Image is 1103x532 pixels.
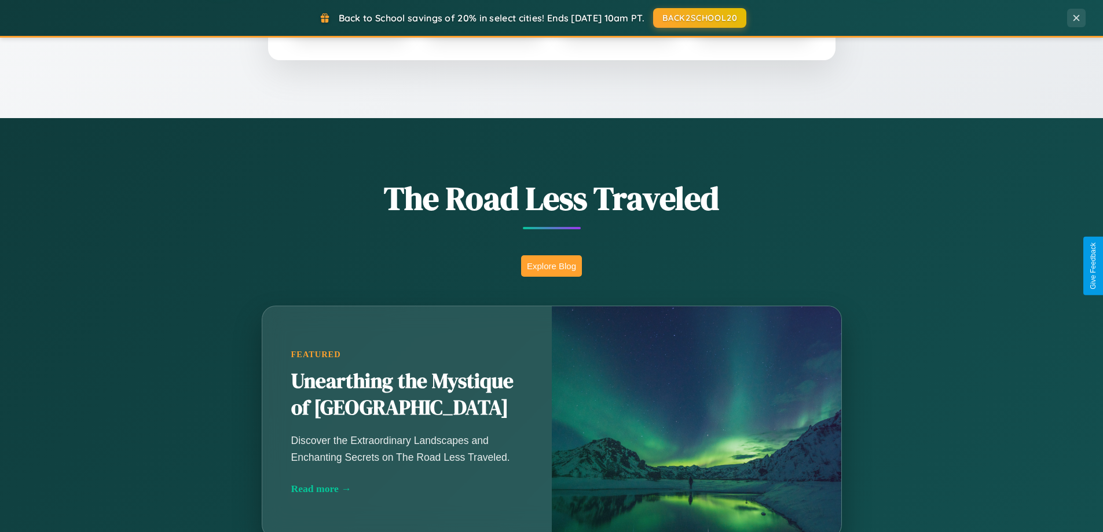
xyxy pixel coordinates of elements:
[339,12,644,24] span: Back to School savings of 20% in select cities! Ends [DATE] 10am PT.
[521,255,582,277] button: Explore Blog
[1089,243,1097,289] div: Give Feedback
[291,350,523,359] div: Featured
[291,368,523,421] h2: Unearthing the Mystique of [GEOGRAPHIC_DATA]
[653,8,746,28] button: BACK2SCHOOL20
[204,176,899,221] h1: The Road Less Traveled
[291,483,523,495] div: Read more →
[291,432,523,465] p: Discover the Extraordinary Landscapes and Enchanting Secrets on The Road Less Traveled.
